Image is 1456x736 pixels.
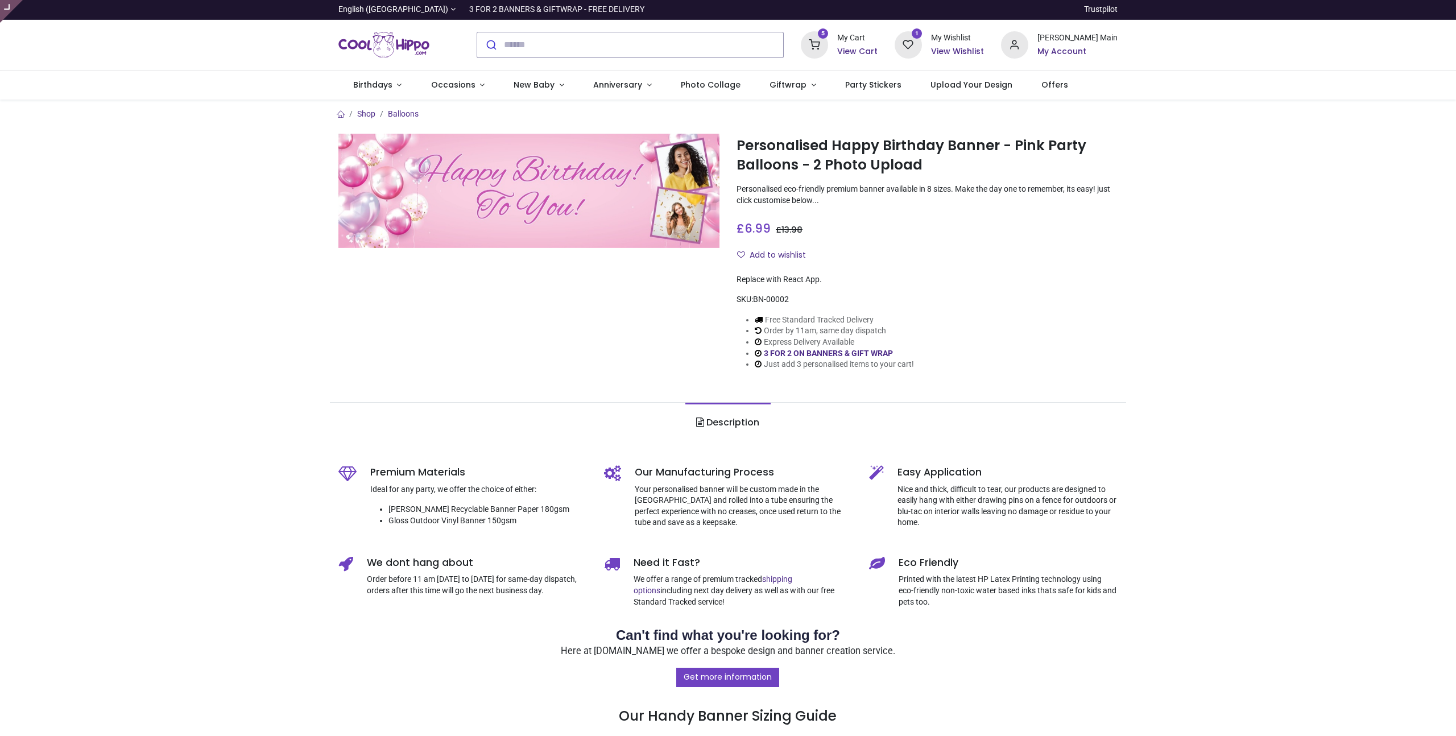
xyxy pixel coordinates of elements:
a: Get more information [676,668,779,687]
span: 6.99 [744,220,771,237]
span: Party Stickers [845,79,901,90]
img: Cool Hippo [338,29,429,61]
a: Occasions [416,71,499,100]
a: Description [685,403,770,443]
a: Trustpilot [1084,4,1118,15]
span: Occasions [431,79,475,90]
h5: Eco Friendly [899,556,1118,570]
p: Here at [DOMAIN_NAME] we offer a bespoke design and banner creation service. [338,645,1118,658]
a: Giftwrap [755,71,830,100]
a: View Cart [837,46,878,57]
img: Personalised Happy Birthday Banner - Pink Party Balloons - 2 Photo Upload [338,134,719,248]
h1: Personalised Happy Birthday Banner - Pink Party Balloons - 2 Photo Upload [737,136,1118,175]
p: Nice and thick, difficult to tear, our products are designed to easily hang with either drawing p... [897,484,1118,528]
span: Anniversary [593,79,642,90]
a: View Wishlist [931,46,984,57]
span: Offers [1041,79,1068,90]
h3: Our Handy Banner Sizing Guide [338,667,1118,726]
a: Birthdays [338,71,416,100]
span: Upload Your Design [930,79,1012,90]
div: My Cart [837,32,878,44]
p: Your personalised banner will be custom made in the [GEOGRAPHIC_DATA] and rolled into a tube ensu... [635,484,853,528]
a: New Baby [499,71,579,100]
div: [PERSON_NAME] Main [1037,32,1118,44]
li: Order by 11am, same day dispatch [755,325,914,337]
h5: Easy Application [897,465,1118,479]
span: New Baby [514,79,555,90]
li: Free Standard Tracked Delivery [755,315,914,326]
a: Anniversary [578,71,666,100]
span: £ [737,220,771,237]
span: £ [776,224,803,235]
span: BN-00002 [753,295,789,304]
div: My Wishlist [931,32,984,44]
a: Shop [357,109,375,118]
h5: Premium Materials [370,465,587,479]
h2: Can't find what you're looking for? [338,626,1118,645]
li: [PERSON_NAME] Recyclable Banner Paper 180gsm [388,504,587,515]
h5: We dont hang about [367,556,587,570]
p: Personalised eco-friendly premium banner available in 8 sizes. Make the day one to remember, its ... [737,184,1118,206]
p: We offer a range of premium tracked including next day delivery as well as with our free Standard... [634,574,853,607]
li: Express Delivery Available [755,337,914,348]
button: Add to wishlistAdd to wishlist [737,246,816,265]
p: Ideal for any party, we offer the choice of either: [370,484,587,495]
span: 13.98 [781,224,803,235]
span: Birthdays [353,79,392,90]
sup: 5 [818,28,829,39]
p: Printed with the latest HP Latex Printing technology using eco-friendly non-toxic water based ink... [899,574,1118,607]
a: English ([GEOGRAPHIC_DATA]) [338,4,456,15]
li: Just add 3 personalised items to your cart! [755,359,914,370]
div: 3 FOR 2 BANNERS & GIFTWRAP - FREE DELIVERY [469,4,644,15]
p: Order before 11 am [DATE] to [DATE] for same-day dispatch, orders after this time will go the nex... [367,574,587,596]
li: Gloss Outdoor Vinyl Banner 150gsm [388,515,587,527]
button: Submit [477,32,504,57]
sup: 1 [912,28,923,39]
h5: Need it Fast? [634,556,853,570]
a: 5 [801,39,828,48]
a: 1 [895,39,922,48]
a: Logo of Cool Hippo [338,29,429,61]
span: Photo Collage [681,79,741,90]
a: 3 FOR 2 ON BANNERS & GIFT WRAP [764,349,893,358]
a: Balloons [388,109,419,118]
a: My Account [1037,46,1118,57]
div: SKU: [737,294,1118,305]
i: Add to wishlist [737,251,745,259]
div: Replace with React App. [737,274,1118,286]
span: Giftwrap [770,79,806,90]
h5: Our Manufacturing Process [635,465,853,479]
